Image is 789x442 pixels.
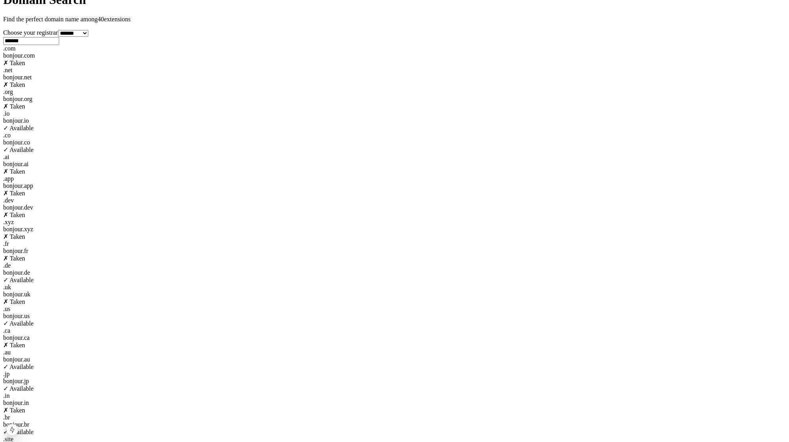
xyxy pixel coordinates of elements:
[3,363,786,371] div: ✓ Available
[3,96,786,103] div: bonjour . org
[3,45,786,52] div: . com
[3,67,786,74] div: . net
[3,341,786,349] div: ✗ Taken
[3,204,786,211] div: bonjour . dev
[3,327,786,334] div: . ca
[3,406,786,414] div: ✗ Taken
[3,182,786,189] div: bonjour . app
[3,103,786,110] div: ✗ Taken
[3,349,786,356] div: . au
[3,255,786,262] div: ✗ Taken
[3,284,786,291] div: . uk
[3,399,786,406] div: bonjour . in
[3,269,786,276] div: bonjour . de
[3,29,58,36] label: Choose your registrar
[3,240,786,247] div: . fr
[3,313,786,320] div: bonjour . us
[3,88,786,96] div: . org
[3,211,786,219] div: ✗ Taken
[3,276,786,284] div: ✓ Available
[3,74,786,81] div: bonjour . net
[3,414,786,421] div: . br
[3,146,786,154] div: ✓ Available
[3,320,786,327] div: ✓ Available
[3,189,786,197] div: ✗ Taken
[3,226,786,233] div: bonjour . xyz
[3,197,786,204] div: . dev
[3,154,786,161] div: . ai
[3,52,786,59] div: bonjour . com
[3,139,786,146] div: bonjour . co
[3,392,786,399] div: . in
[3,233,786,240] div: ✗ Taken
[3,247,786,255] div: bonjour . fr
[3,305,786,313] div: . us
[3,110,786,117] div: . io
[3,117,786,124] div: bonjour . io
[3,428,786,436] div: ✓ Available
[3,334,786,341] div: bonjour . ca
[3,298,786,305] div: ✗ Taken
[3,378,786,385] div: bonjour . jp
[3,168,786,175] div: ✗ Taken
[3,161,786,168] div: bonjour . ai
[3,59,786,67] div: ✗ Taken
[3,421,786,428] div: bonjour . br
[3,219,786,226] div: . xyz
[3,385,786,392] div: ✓ Available
[3,262,786,269] div: . de
[3,132,786,139] div: . co
[3,356,786,363] div: bonjour . au
[3,175,786,182] div: . app
[3,124,786,132] div: ✓ Available
[3,81,786,88] div: ✗ Taken
[3,16,786,23] p: Find the perfect domain name among 40 extensions
[3,371,786,378] div: . jp
[3,291,786,298] div: bonjour . uk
